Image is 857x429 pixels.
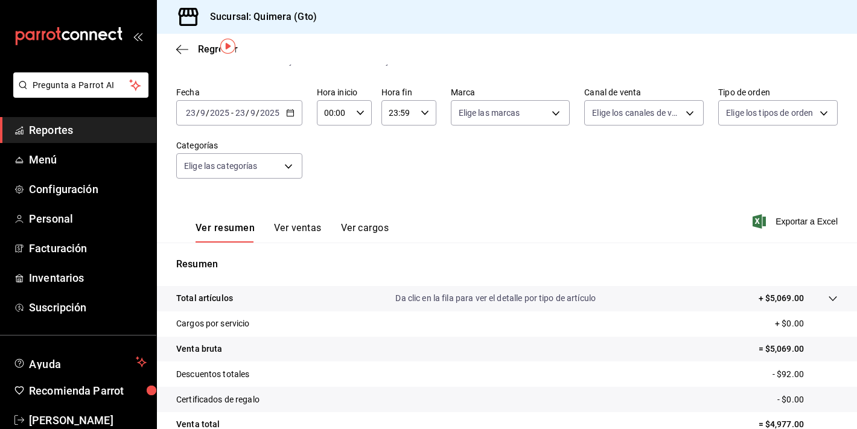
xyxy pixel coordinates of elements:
button: Regresar [176,43,238,55]
span: Recomienda Parrot [29,383,147,399]
button: Exportar a Excel [755,214,838,229]
button: Ver resumen [196,222,255,243]
span: Ayuda [29,355,131,369]
span: Inventarios [29,270,147,286]
p: Da clic en la fila para ver el detalle por tipo de artículo [395,292,596,305]
input: -- [250,108,256,118]
label: Hora fin [381,88,436,97]
p: - $92.00 [773,368,838,381]
span: Elige los canales de venta [592,107,681,119]
p: + $5,069.00 [759,292,804,305]
div: navigation tabs [196,222,389,243]
label: Fecha [176,88,302,97]
span: Menú [29,151,147,168]
p: - $0.00 [777,393,838,406]
p: = $5,069.00 [759,343,838,355]
span: / [256,108,260,118]
button: Pregunta a Parrot AI [13,72,148,98]
p: + $0.00 [775,317,838,330]
span: [PERSON_NAME] [29,412,147,428]
span: Pregunta a Parrot AI [33,79,130,92]
p: Total artículos [176,292,233,305]
label: Canal de venta [584,88,704,97]
p: Cargos por servicio [176,317,250,330]
label: Tipo de orden [718,88,838,97]
span: / [206,108,209,118]
img: Tooltip marker [220,39,235,54]
span: / [246,108,249,118]
span: - [231,108,234,118]
input: ---- [260,108,280,118]
span: Reportes [29,122,147,138]
span: Regresar [198,43,238,55]
input: -- [200,108,206,118]
button: Ver ventas [274,222,322,243]
label: Categorías [176,141,302,150]
h3: Sucursal: Quimera (Gto) [200,10,317,24]
span: Facturación [29,240,147,256]
label: Marca [451,88,570,97]
a: Pregunta a Parrot AI [8,87,148,100]
p: Certificados de regalo [176,393,260,406]
p: Resumen [176,257,838,272]
button: open_drawer_menu [133,31,142,41]
span: Elige las marcas [459,107,520,119]
span: Elige los tipos de orden [726,107,813,119]
p: Descuentos totales [176,368,249,381]
p: Venta bruta [176,343,222,355]
input: -- [235,108,246,118]
span: Configuración [29,181,147,197]
label: Hora inicio [317,88,372,97]
input: ---- [209,108,230,118]
span: / [196,108,200,118]
button: Ver cargos [341,222,389,243]
span: Elige las categorías [184,160,258,172]
input: -- [185,108,196,118]
span: Personal [29,211,147,227]
span: Suscripción [29,299,147,316]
